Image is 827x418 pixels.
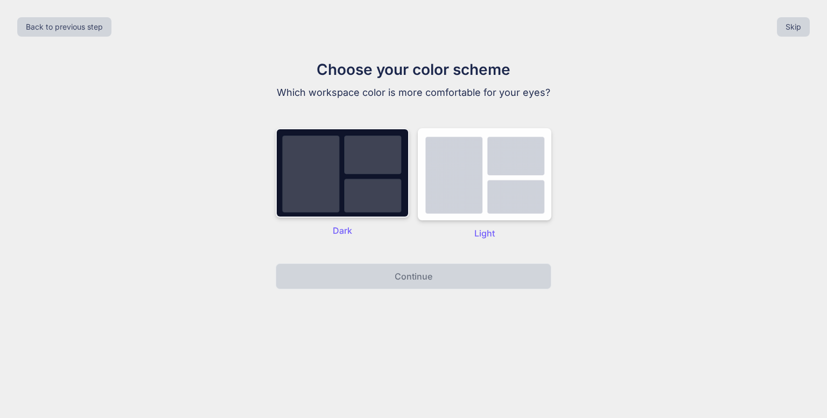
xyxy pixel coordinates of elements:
[418,128,551,220] img: dark
[276,263,551,289] button: Continue
[233,58,594,81] h1: Choose your color scheme
[395,270,432,283] p: Continue
[276,224,409,237] p: Dark
[777,17,810,37] button: Skip
[276,128,409,218] img: dark
[233,85,594,100] p: Which workspace color is more comfortable for your eyes?
[17,17,111,37] button: Back to previous step
[418,227,551,240] p: Light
